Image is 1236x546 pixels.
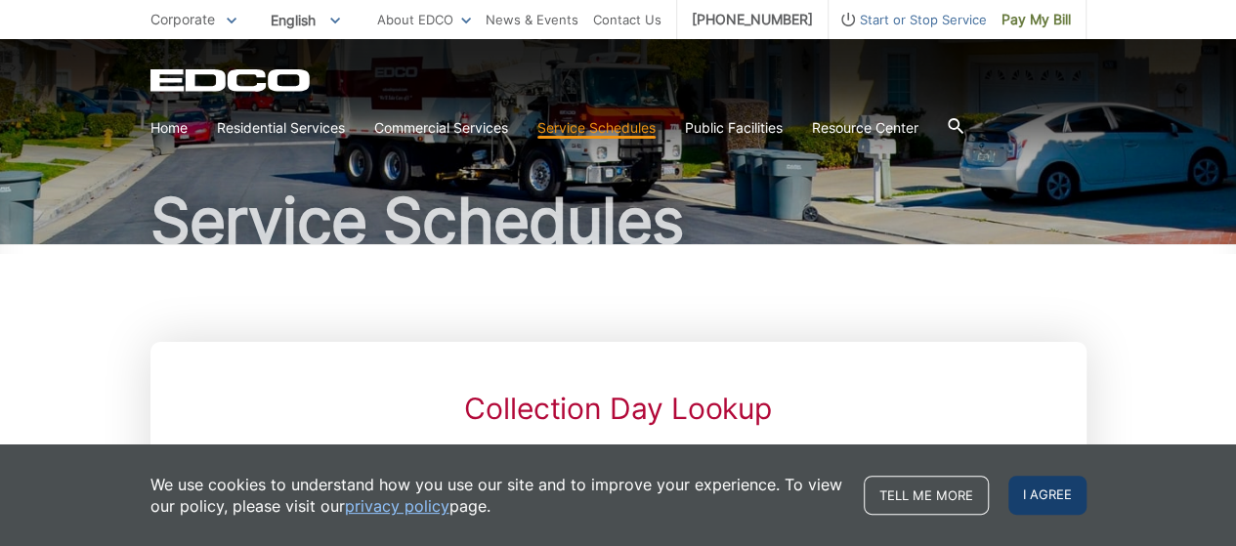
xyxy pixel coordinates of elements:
[150,117,188,139] a: Home
[486,9,578,30] a: News & Events
[537,117,656,139] a: Service Schedules
[377,9,471,30] a: About EDCO
[812,117,918,139] a: Resource Center
[593,9,661,30] a: Contact Us
[150,474,844,517] p: We use cookies to understand how you use our site and to improve your experience. To view our pol...
[309,391,926,426] h2: Collection Day Lookup
[150,11,215,27] span: Corporate
[1008,476,1087,515] span: I agree
[864,476,989,515] a: Tell me more
[345,495,449,517] a: privacy policy
[685,117,783,139] a: Public Facilities
[1002,9,1071,30] span: Pay My Bill
[150,189,1087,252] h1: Service Schedules
[150,68,313,92] a: EDCD logo. Return to the homepage.
[256,4,355,36] span: English
[217,117,345,139] a: Residential Services
[374,117,508,139] a: Commercial Services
